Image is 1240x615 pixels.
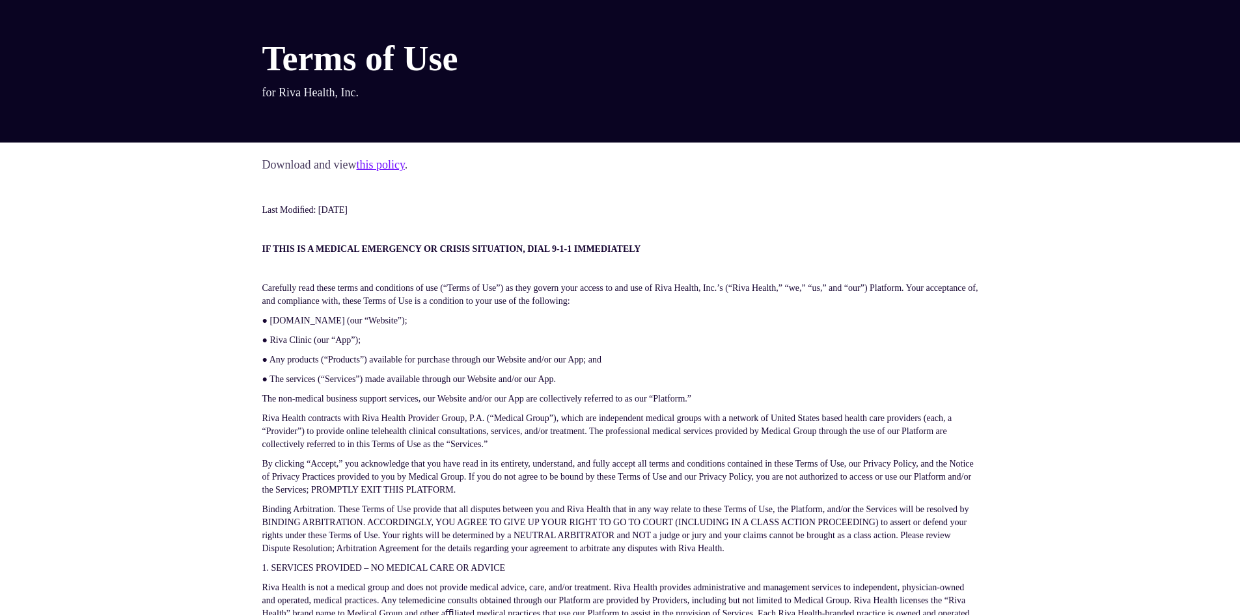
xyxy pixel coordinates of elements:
h2: Terms of Use [262,39,458,78]
p: Riva Health contracts with Riva Health Provider Group, P.A. (“Medical Group”), which are independ... [262,412,978,451]
p: Last Modiﬁed: [DATE] [262,204,978,217]
p: ● [DOMAIN_NAME] (our “Website”); [262,314,978,327]
p: Binding Arbitration. These Terms of Use provide that all disputes between you and Riva Health tha... [262,503,978,555]
strong: IF THIS IS A MEDICAL EMERGENCY OR CRISIS SITUATION, DIAL 9-1-1 IMMEDIATELY [262,244,641,254]
p: ‍ [262,262,978,275]
p: Carefully read these terms and conditions of use (“Terms of Use”) as they govern your access to a... [262,282,978,308]
a: this policy [356,158,404,171]
p: ● Any products (“Products”) available for purchase through our Website and/or our App; and [262,353,978,366]
a: for Riva Health, Inc. [262,86,359,99]
p: ● The services (“Services”) made available through our Website and/or our App. [262,373,978,386]
p: ● Riva Clinic (our “App”); [262,334,978,347]
p: 1. SERVICES PROVIDED – NO MEDICAL CARE OR ADVICE [262,562,978,575]
p: Download and view . [262,156,978,174]
p: ‍ [262,223,978,236]
p: By clicking “Accept,” you acknowledge that you have read in its entirety, understand, and fully a... [262,458,978,497]
p: The non-medical business support services, our Website and/or our App are collectively referred t... [262,392,978,405]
